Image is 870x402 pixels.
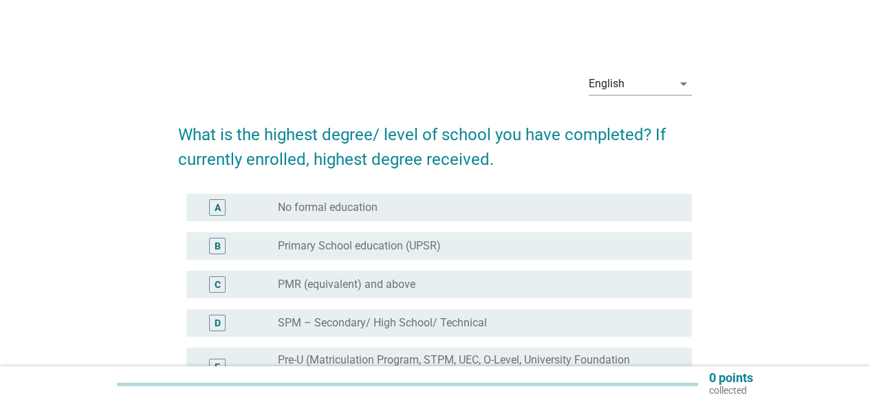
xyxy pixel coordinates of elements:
[215,278,221,292] div: C
[675,76,692,92] i: arrow_drop_down
[278,239,441,253] label: Primary School education (UPSR)
[278,201,378,214] label: No formal education
[709,384,753,397] p: collected
[215,201,221,215] div: A
[278,278,415,291] label: PMR (equivalent) and above
[589,78,624,90] div: English
[278,353,670,381] label: Pre-U (Matriculation Program, STPM, UEC, O-Level, University Foundation Program)
[278,316,487,330] label: SPM – Secondary/ High School/ Technical
[215,239,221,254] div: B
[178,109,692,172] h2: What is the highest degree/ level of school you have completed? If currently enrolled, highest de...
[709,372,753,384] p: 0 points
[215,360,220,375] div: E
[215,316,221,331] div: D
